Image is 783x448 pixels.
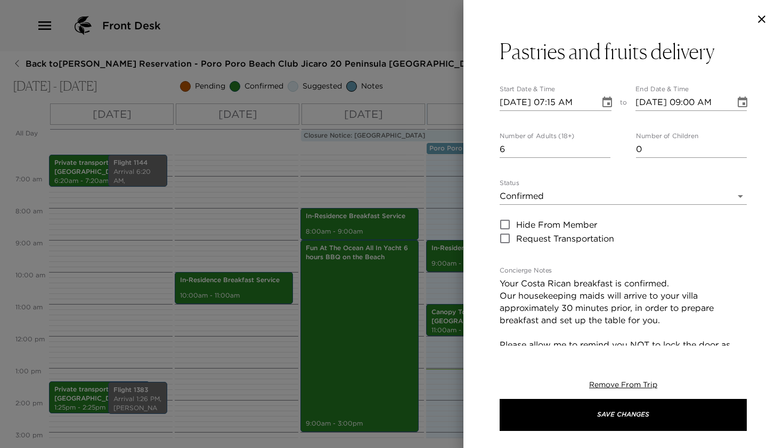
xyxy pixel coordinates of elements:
span: Remove From Trip [589,380,657,389]
div: Confirmed [500,188,747,205]
span: to [620,98,627,111]
button: Choose date, selected date is Sep 3, 2025 [732,92,753,113]
label: End Date & Time [635,85,689,94]
label: Number of Children [636,132,698,141]
span: Hide From Member [516,218,597,231]
span: Request Transportation [516,232,614,245]
input: MM/DD/YYYY hh:mm aa [500,94,592,111]
label: Status [500,179,519,188]
label: Concierge Notes [500,266,552,275]
label: Start Date & Time [500,85,555,94]
textarea: Your Costa Rican breakfast is confirmed. Our housekeeping maids will arrive to your villa approxi... [500,277,747,363]
label: Number of Adults (18+) [500,132,574,141]
h3: Pastries and fruits delivery [500,38,714,64]
input: MM/DD/YYYY hh:mm aa [635,94,728,111]
button: Remove From Trip [589,380,657,390]
button: Pastries and fruits delivery [500,38,747,64]
button: Choose date, selected date is Sep 3, 2025 [597,92,618,113]
button: Save Changes [500,399,747,431]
